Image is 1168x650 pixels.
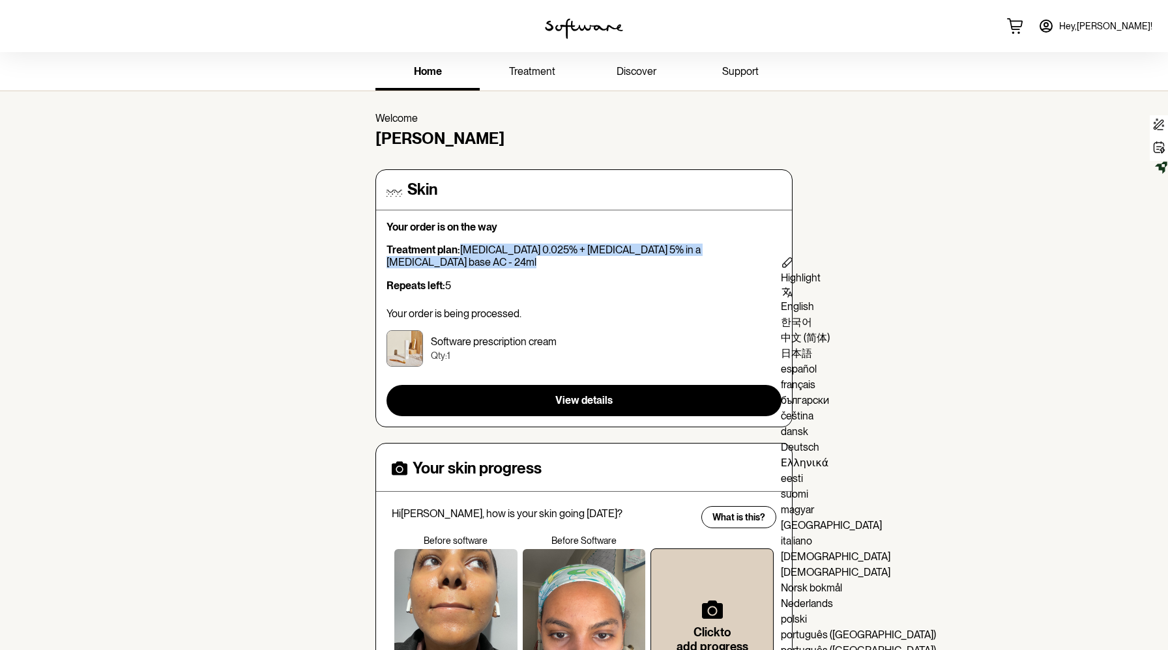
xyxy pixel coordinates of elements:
span: support [722,65,759,78]
p: Your order is being processed. [387,307,781,320]
div: Nederlands [781,596,936,612]
strong: Repeats left: [387,279,445,292]
div: italiano [781,533,936,549]
p: Qty: 1 [431,350,557,361]
h4: Skin [407,180,437,199]
a: home [375,55,480,91]
div: français [781,377,936,393]
p: Before Software [520,535,649,546]
span: What is this? [712,512,765,523]
div: magyar [781,502,936,518]
h4: Your skin progress [413,459,542,478]
span: treatment [509,65,555,78]
div: [GEOGRAPHIC_DATA] [781,518,936,533]
div: español [781,361,936,377]
span: View details [555,394,613,406]
a: Hey,[PERSON_NAME]! [1030,10,1160,42]
span: home [414,65,442,78]
button: View details [387,385,781,416]
p: Hi [PERSON_NAME] , how is your skin going [DATE]? [392,507,693,520]
div: suomi [781,487,936,502]
div: 中文 (简体) [781,330,936,346]
span: Hey, [PERSON_NAME] ! [1059,21,1152,32]
h4: [PERSON_NAME] [375,130,793,148]
p: Software prescription cream [431,335,557,348]
div: български [781,393,936,408]
div: eesti [781,471,936,487]
div: [DEMOGRAPHIC_DATA] [781,565,936,580]
p: [MEDICAL_DATA] 0.025% + [MEDICAL_DATA] 5% in a [MEDICAL_DATA] base AC - 24ml [387,244,781,268]
div: čeština [781,408,936,424]
p: Before software [392,535,520,546]
div: dansk [781,424,936,440]
div: 日本語 [781,346,936,361]
p: Welcome [375,112,793,124]
div: Deutsch [781,440,936,455]
img: software logo [545,18,623,39]
img: ckrjwrwii00003h5xu7kvxg8s.jpg [387,330,423,367]
a: discover [584,55,688,91]
a: support [688,55,793,91]
div: Highlight [781,270,936,286]
p: Your order is on the way [387,221,781,233]
div: 한국어 [781,315,936,330]
div: English [781,299,936,315]
div: [DEMOGRAPHIC_DATA] [781,549,936,565]
div: português ([GEOGRAPHIC_DATA]) [781,627,936,643]
div: polski [781,612,936,627]
div: Norsk bokmål [781,580,936,596]
button: What is this? [701,506,776,528]
div: Ελληνικά [781,455,936,471]
strong: Treatment plan: [387,244,460,256]
span: discover [617,65,656,78]
p: 5 [387,279,781,292]
a: treatment [480,55,584,91]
